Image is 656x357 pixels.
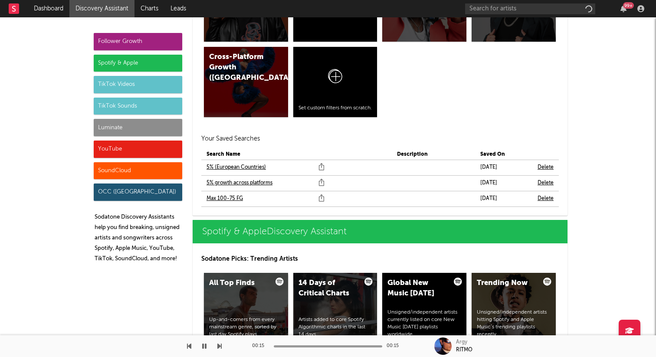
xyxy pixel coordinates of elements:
a: Trending NowUnsigned/independent artists hitting Spotify and Apple Music’s trending playlists rec... [472,273,556,343]
div: RITMO [456,346,472,354]
a: Spotify & AppleDiscovery Assistant [193,220,567,243]
a: All Top FindsUp-and-comers from every mainstream genre, sorted by last day Spotify plays. [204,273,288,343]
div: Trending Now [477,278,536,288]
td: Delete [532,191,559,206]
th: Search Name [201,149,392,160]
div: TikTok Sounds [94,98,182,115]
td: Delete [532,175,559,191]
a: Set custom filters from scratch. [293,47,377,117]
div: 14 Days of Critical Charts [298,278,358,299]
div: Spotify & Apple [94,55,182,72]
td: [DATE] [475,191,532,206]
div: YouTube [94,141,182,158]
div: Argy [456,338,467,346]
a: Max 100-75 FG [207,193,243,204]
a: 5% (European Countries) [207,162,266,173]
div: All Top Finds [209,278,268,288]
div: 99 + [623,2,634,9]
div: Set custom filters from scratch. [298,105,372,112]
div: 00:15 [387,341,404,351]
td: Delete [532,160,559,175]
div: Unsigned/independent artists currently listed on core New Music [DATE] playlists worldwide. [387,309,461,338]
div: 00:15 [252,341,269,351]
p: Sodatone Discovery Assistants help you find breaking, unsigned artists and songwriters across Spo... [95,212,182,264]
div: TikTok Videos [94,76,182,93]
a: 14 Days of Critical ChartsArtists added to core Spotify Algorithmic charts in the last 14 days. [293,273,377,343]
div: OCC ([GEOGRAPHIC_DATA]) [94,183,182,201]
div: SoundCloud [94,162,182,180]
a: Global New Music [DATE]Unsigned/independent artists currently listed on core New Music [DATE] pla... [382,273,466,343]
button: 99+ [620,5,626,12]
div: Global New Music [DATE] [387,278,446,299]
div: Unsigned/independent artists hitting Spotify and Apple Music’s trending playlists recently. [477,309,551,338]
th: Saved On [475,149,532,160]
h2: Your Saved Searches [201,134,559,144]
a: 5% growth across platforms [207,178,272,188]
div: Artists added to core Spotify Algorithmic charts in the last 14 days. [298,316,372,338]
a: Cross-Platform Growth ([GEOGRAPHIC_DATA]) [204,47,288,117]
div: Follower Growth [94,33,182,50]
td: [DATE] [475,175,532,191]
td: [DATE] [475,160,532,175]
div: Cross-Platform Growth ([GEOGRAPHIC_DATA]) [209,52,268,83]
input: Search for artists [465,3,595,14]
p: Sodatone Picks: Trending Artists [201,254,559,264]
div: Up-and-comers from every mainstream genre, sorted by last day Spotify plays. [209,316,283,338]
th: Description [392,149,475,160]
div: Luminate [94,119,182,136]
